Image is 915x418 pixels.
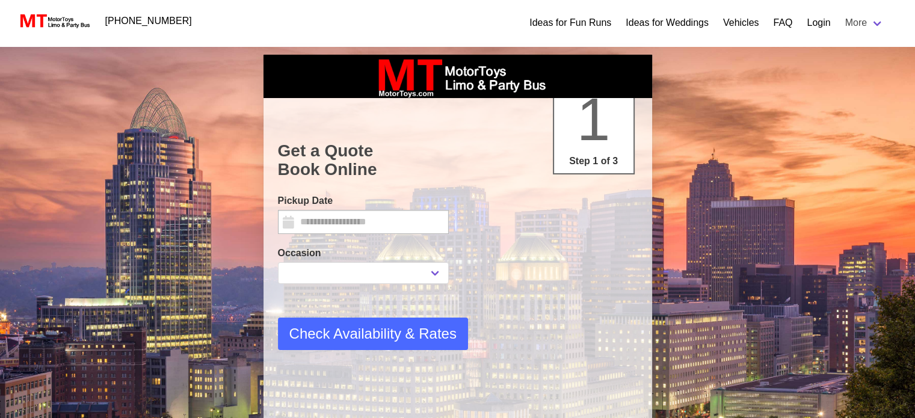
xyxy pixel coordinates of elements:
img: box_logo_brand.jpeg [368,55,548,98]
a: [PHONE_NUMBER] [98,9,199,33]
a: Ideas for Weddings [626,16,709,30]
h1: Get a Quote Book Online [278,141,638,179]
button: Check Availability & Rates [278,318,468,350]
p: Step 1 of 3 [559,154,629,168]
label: Occasion [278,246,449,260]
img: MotorToys Logo [17,13,91,29]
a: Login [807,16,830,30]
span: Check Availability & Rates [289,323,457,345]
label: Pickup Date [278,194,449,208]
span: 1 [577,85,611,153]
a: FAQ [773,16,792,30]
a: Ideas for Fun Runs [529,16,611,30]
a: Vehicles [723,16,759,30]
a: More [838,11,891,35]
